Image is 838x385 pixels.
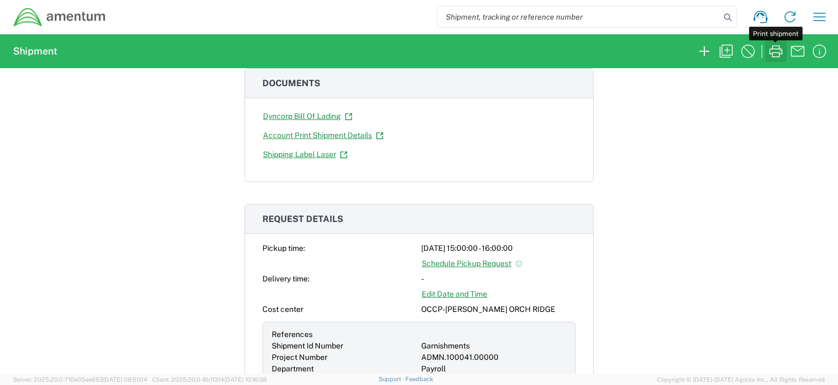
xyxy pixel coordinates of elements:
a: Account Print Shipment Details [262,126,384,145]
input: Shipment, tracking or reference number [438,7,720,27]
span: Pickup time: [262,244,305,252]
a: Schedule Pickup Request [421,254,523,273]
h2: Shipment [13,45,57,58]
div: - [421,273,576,285]
span: Client: 2025.20.0-8b113f4 [152,376,267,383]
div: ADMN.100041.00000 [421,352,566,363]
a: Shipping Label Laser [262,145,348,164]
div: Payroll [421,363,566,375]
span: Copyright © [DATE]-[DATE] Agistix Inc., All Rights Reserved [657,375,825,384]
div: Project Number [272,352,417,363]
span: Documents [262,78,320,88]
a: Feedback [405,376,433,382]
span: References [272,330,313,339]
span: Cost center [262,305,303,314]
a: Dyncorp Bill Of Lading [262,107,353,126]
img: dyncorp [13,7,106,27]
div: [DATE] 15:00:00 - 16:00:00 [421,243,576,254]
a: Edit Date and Time [421,285,488,304]
span: Request details [262,214,343,224]
div: Department [272,363,417,375]
span: Server: 2025.20.0-710e05ee653 [13,376,147,383]
a: Support [379,376,406,382]
span: [DATE] 09:51:04 [103,376,147,383]
div: OCCP-[PERSON_NAME] ORCH RIDGE [421,304,576,315]
span: [DATE] 10:16:38 [224,376,267,383]
div: Garnishments [421,340,566,352]
div: Shipment Id Number [272,340,417,352]
span: Delivery time: [262,274,309,283]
